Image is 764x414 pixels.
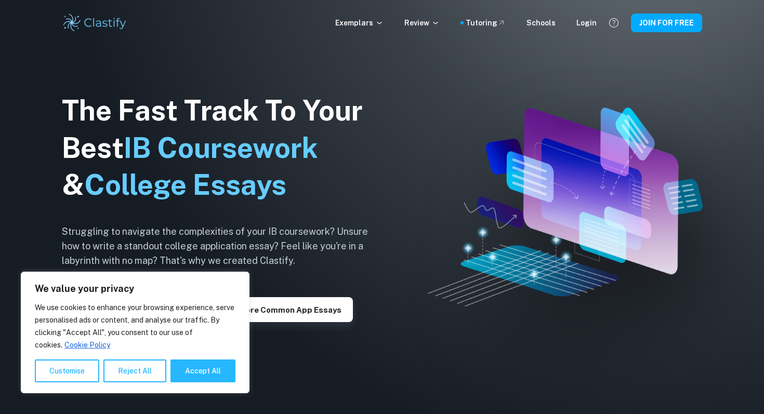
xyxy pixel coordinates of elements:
p: We value your privacy [35,283,235,295]
span: College Essays [84,168,286,201]
img: Clastify logo [62,12,128,33]
button: JOIN FOR FREE [631,14,702,32]
a: Login [576,17,597,29]
h6: Struggling to navigate the complexities of your IB coursework? Unsure how to write a standout col... [62,224,384,268]
a: Cookie Policy [64,340,111,350]
button: Customise [35,359,99,382]
a: Schools [526,17,556,29]
button: Help and Feedback [605,14,623,32]
button: Accept All [170,359,235,382]
p: Review [404,17,440,29]
h1: The Fast Track To Your Best & [62,92,384,204]
span: IB Coursework [124,131,318,164]
p: We use cookies to enhance your browsing experience, serve personalised ads or content, and analys... [35,301,235,351]
img: Clastify hero [428,108,703,306]
p: Exemplars [335,17,384,29]
div: We value your privacy [21,272,249,393]
a: Tutoring [466,17,506,29]
button: Explore Common App essays [217,297,353,322]
a: Explore Common App essays [217,304,353,314]
button: Reject All [103,359,166,382]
